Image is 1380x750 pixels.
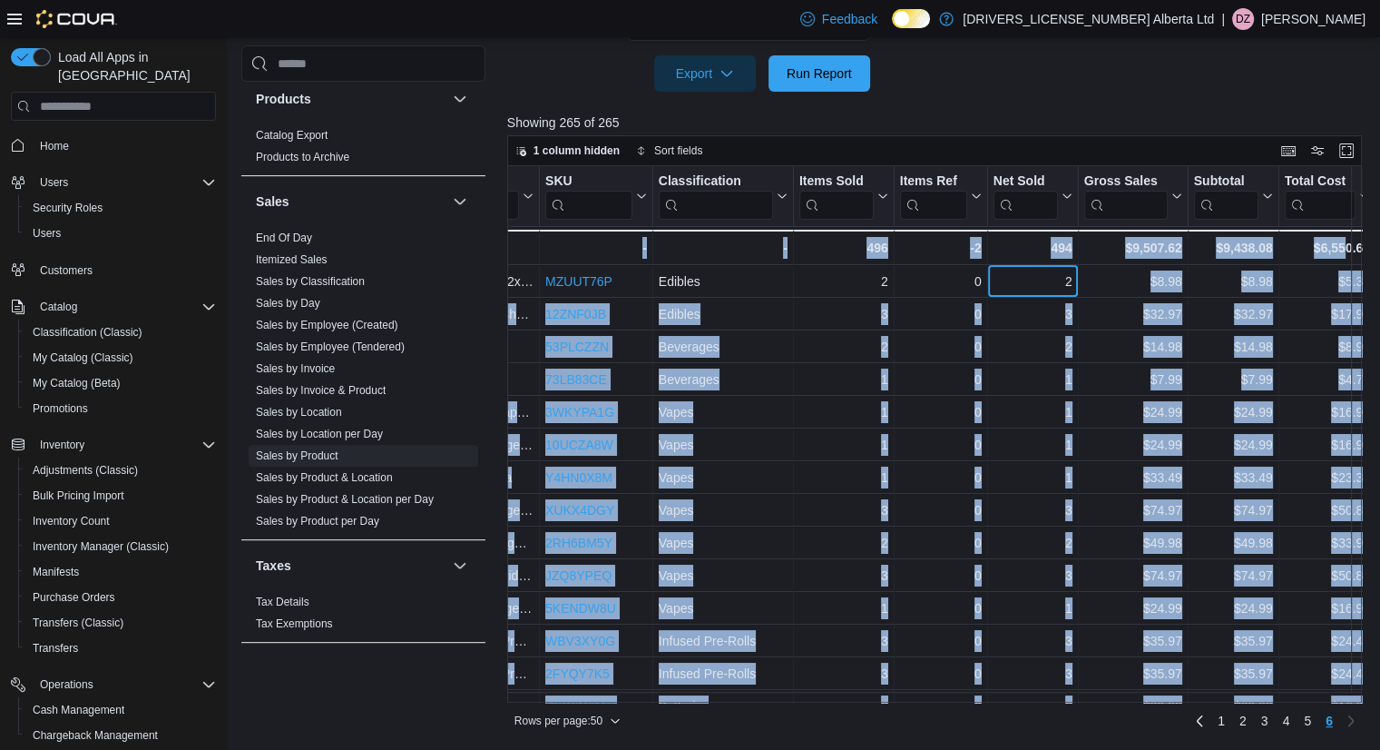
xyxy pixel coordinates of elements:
[18,221,223,246] button: Users
[659,237,788,259] div: -
[18,396,223,421] button: Promotions
[33,434,92,456] button: Inventory
[25,321,216,343] span: Classification (Classic)
[256,274,365,289] span: Sales by Classification
[256,557,291,575] h3: Taxes
[256,471,393,484] a: Sales by Product & Location
[256,405,342,419] span: Sales by Location
[25,510,117,532] a: Inventory Count
[33,488,124,503] span: Bulk Pricing Import
[25,372,128,394] a: My Catalog (Beta)
[1261,712,1268,730] span: 3
[33,565,79,579] span: Manifests
[256,406,342,419] a: Sales by Location
[25,561,216,583] span: Manifests
[256,192,289,211] h3: Sales
[899,237,981,259] div: -2
[256,617,333,631] span: Tax Exemptions
[256,449,338,462] a: Sales by Product
[33,376,121,390] span: My Catalog (Beta)
[25,536,216,558] span: Inventory Manager (Classic)
[18,320,223,345] button: Classification (Classic)
[256,296,320,311] span: Sales by Day
[25,725,216,746] span: Chargeback Management
[256,470,393,485] span: Sales by Product & Location
[33,201,103,215] span: Security Roles
[256,128,328,143] span: Catalog Export
[1210,706,1340,735] ul: Pagination for preceding grid
[33,259,216,281] span: Customers
[256,617,333,630] a: Tax Exemptions
[25,222,68,244] a: Users
[256,384,386,397] a: Sales by Invoice & Product
[256,362,335,375] a: Sales by Invoice
[33,325,142,340] span: Classification (Classic)
[1218,712,1225,730] span: 1
[33,616,123,630] span: Transfers (Classic)
[25,510,216,532] span: Inventory Count
[256,192,445,211] button: Sales
[18,195,223,221] button: Security Roles
[25,637,85,659] a: Transfers
[33,296,216,318] span: Catalog
[33,703,124,717] span: Cash Management
[18,345,223,370] button: My Catalog (Classic)
[256,231,312,245] span: End Of Day
[256,319,398,331] a: Sales by Employee (Created)
[256,515,379,528] a: Sales by Product per Day
[256,449,338,463] span: Sales by Product
[1189,710,1210,732] a: Previous page
[1193,237,1272,259] div: $9,438.08
[787,64,852,83] span: Run Report
[1304,712,1311,730] span: 5
[1261,8,1365,30] p: [PERSON_NAME]
[18,610,223,636] button: Transfers (Classic)
[33,539,169,554] span: Inventory Manager (Classic)
[1282,712,1289,730] span: 4
[33,401,88,416] span: Promotions
[256,340,405,354] span: Sales by Employee (Tendered)
[1239,712,1247,730] span: 2
[241,591,485,642] div: Taxes
[33,135,76,157] a: Home
[449,191,471,212] button: Sales
[256,340,405,353] a: Sales by Employee (Tendered)
[508,140,627,162] button: 1 column hidden
[4,132,223,158] button: Home
[18,483,223,508] button: Bulk Pricing Import
[4,294,223,320] button: Catalog
[1277,140,1299,162] button: Keyboard shortcuts
[18,508,223,534] button: Inventory Count
[25,561,86,583] a: Manifests
[256,596,309,608] a: Tax Details
[25,485,216,507] span: Bulk Pricing Import
[33,172,75,193] button: Users
[40,438,84,452] span: Inventory
[1318,706,1340,735] button: Page 6 of 6
[25,372,216,394] span: My Catalog (Beta)
[33,674,101,696] button: Operations
[33,226,61,241] span: Users
[25,637,216,659] span: Transfers
[25,321,150,343] a: Classification (Classic)
[33,172,216,193] span: Users
[25,699,132,721] a: Cash Management
[892,28,893,29] span: Dark Mode
[449,555,471,577] button: Taxes
[1221,8,1225,30] p: |
[629,140,710,162] button: Sort fields
[25,347,216,369] span: My Catalog (Classic)
[256,492,434,507] span: Sales by Product & Location per Day
[256,427,383,441] span: Sales by Location per Day
[1210,706,1232,735] a: Page 1 of 6
[1236,8,1250,30] span: DZ
[18,458,223,483] button: Adjustments (Classic)
[25,398,95,419] a: Promotions
[793,1,885,37] a: Feedback
[256,252,328,267] span: Itemized Sales
[449,88,471,110] button: Products
[33,514,110,528] span: Inventory Count
[33,674,216,696] span: Operations
[241,227,485,539] div: Sales
[1340,710,1362,732] button: Next page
